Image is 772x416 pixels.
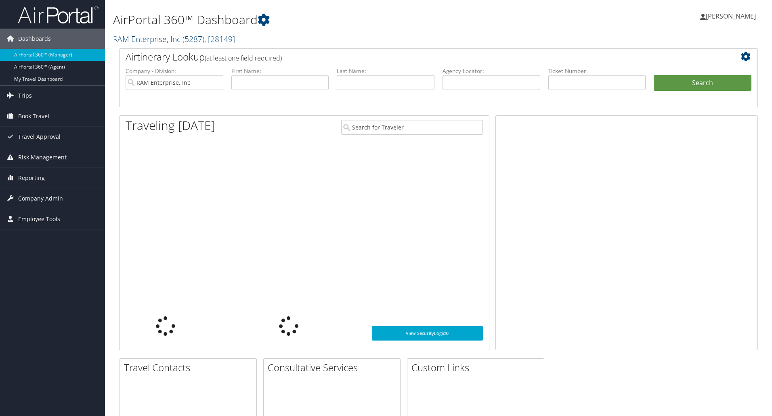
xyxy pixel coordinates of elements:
[341,120,483,135] input: Search for Traveler
[18,106,49,126] span: Book Travel
[126,117,215,134] h1: Traveling [DATE]
[268,361,400,374] h2: Consultative Services
[372,326,483,341] a: View SecurityLogic®
[337,67,434,75] label: Last Name:
[18,5,99,24] img: airportal-logo.png
[548,67,646,75] label: Ticket Number:
[124,361,256,374] h2: Travel Contacts
[18,86,32,106] span: Trips
[18,29,51,49] span: Dashboards
[443,67,540,75] label: Agency Locator:
[126,50,698,64] h2: Airtinerary Lookup
[204,33,235,44] span: , [ 28149 ]
[126,67,223,75] label: Company - Division:
[700,4,764,28] a: [PERSON_NAME]
[18,127,61,147] span: Travel Approval
[183,33,204,44] span: ( 5287 )
[113,33,235,44] a: RAM Enterprise, Inc
[18,147,67,167] span: Risk Management
[654,75,751,91] button: Search
[706,12,756,21] span: [PERSON_NAME]
[231,67,329,75] label: First Name:
[411,361,544,374] h2: Custom Links
[18,188,63,209] span: Company Admin
[18,168,45,188] span: Reporting
[18,209,60,229] span: Employee Tools
[113,11,547,28] h1: AirPortal 360™ Dashboard
[205,54,282,63] span: (at least one field required)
